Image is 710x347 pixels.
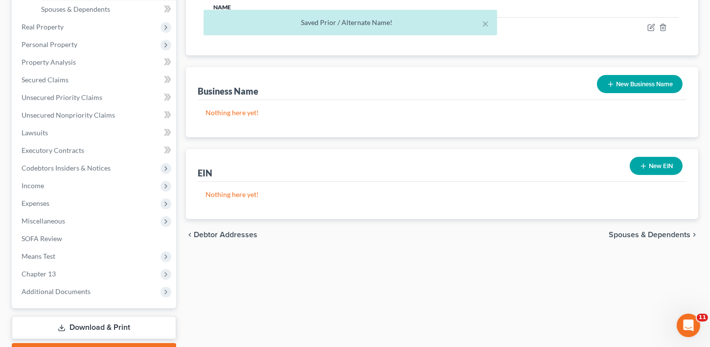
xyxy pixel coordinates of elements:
p: Nothing here yet! [206,190,679,199]
button: Spouses & Dependents chevron_right [609,231,698,239]
i: chevron_left [186,231,194,239]
span: Unsecured Priority Claims [22,93,102,101]
a: Lawsuits [14,124,176,142]
i: chevron_right [690,231,698,239]
div: EIN [198,167,212,179]
button: New EIN [630,157,683,175]
a: Spouses & Dependents [33,0,176,18]
span: Expenses [22,199,49,207]
span: Debtor Addresses [194,231,257,239]
a: Unsecured Priority Claims [14,89,176,106]
span: Executory Contracts [22,146,84,154]
span: Unsecured Nonpriority Claims [22,111,115,119]
span: Secured Claims [22,75,69,84]
div: Saved Prior / Alternate Name! [211,18,489,27]
iframe: Intercom live chat [677,314,700,337]
span: Miscellaneous [22,217,65,225]
span: Lawsuits [22,128,48,137]
button: chevron_left Debtor Addresses [186,231,257,239]
div: Business Name [198,85,258,97]
span: Personal Property [22,40,77,49]
a: Secured Claims [14,71,176,89]
span: Additional Documents [22,287,91,296]
span: Income [22,181,44,190]
span: Codebtors Insiders & Notices [22,164,111,172]
span: Chapter 13 [22,270,56,278]
span: Spouses & Dependents [41,5,110,13]
span: Means Test [22,252,55,260]
p: Nothing here yet! [206,108,679,118]
a: Executory Contracts [14,142,176,159]
span: Property Analysis [22,58,76,66]
a: Property Analysis [14,53,176,71]
a: Download & Print [12,316,176,339]
button: New Business Name [597,75,683,93]
button: × [482,18,489,29]
span: 11 [697,314,708,322]
a: Unsecured Nonpriority Claims [14,106,176,124]
a: SOFA Review [14,230,176,248]
span: Spouses & Dependents [609,231,690,239]
span: SOFA Review [22,234,62,243]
